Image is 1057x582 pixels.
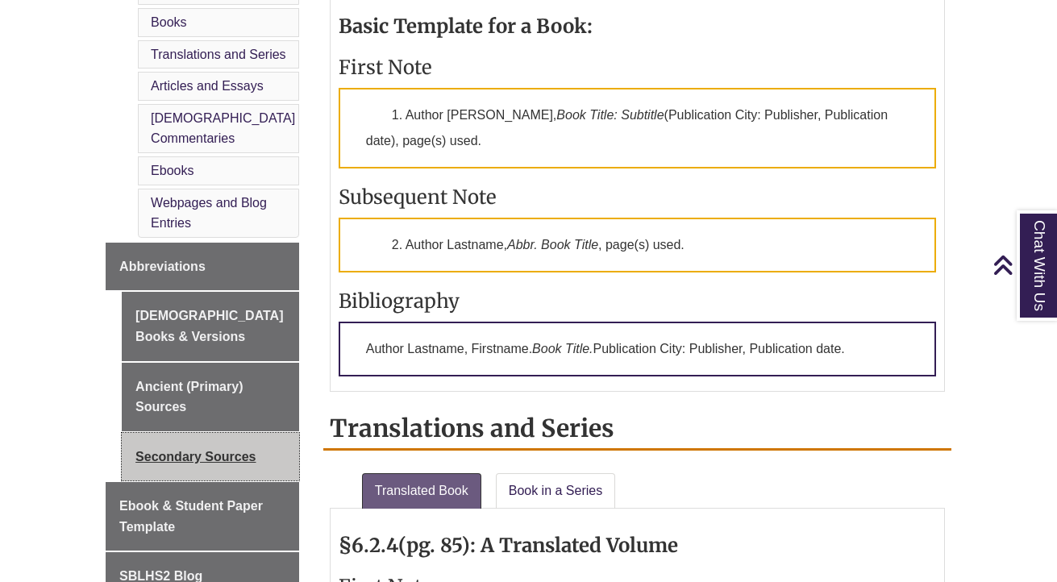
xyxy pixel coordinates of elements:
a: [DEMOGRAPHIC_DATA] Books & Versions [122,292,299,360]
a: Secondary Sources [122,433,299,481]
em: Book Title: Subtitle [556,108,664,122]
h3: First Note [339,55,936,80]
h3: Bibliography [339,289,936,314]
h3: Subsequent Note [339,185,936,210]
span: Ebook & Student Paper Template [119,499,263,534]
strong: (pg. 85): A Translated Volume [398,533,678,558]
em: Book Title. [532,342,593,355]
a: Translations and Series [151,48,286,61]
a: Books [151,15,186,29]
a: Book in a Series [496,473,616,509]
p: Author Lastname, Firstname. Publication City: Publisher, Publication date. [339,322,936,376]
a: Ebook & Student Paper Template [106,482,299,551]
h2: Translations and Series [323,408,951,451]
span: Abbreviations [119,260,206,273]
em: Abbr. Book Title [507,238,598,252]
a: Articles and Essays [151,79,264,93]
a: Abbreviations [106,243,299,291]
a: [DEMOGRAPHIC_DATA] Commentaries [151,111,295,146]
a: Back to Top [992,254,1053,276]
a: Ancient (Primary) Sources [122,363,299,431]
p: 1. Author [PERSON_NAME], (Publication City: Publisher, Publication date), page(s) used. [339,88,936,168]
strong: Basic Template for a Book: [339,14,593,39]
a: Ebooks [151,164,194,177]
strong: §6.2.4 [339,533,398,558]
p: 2. Author Lastname, , page(s) used. [339,218,936,272]
a: Webpages and Blog Entries [151,196,267,231]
